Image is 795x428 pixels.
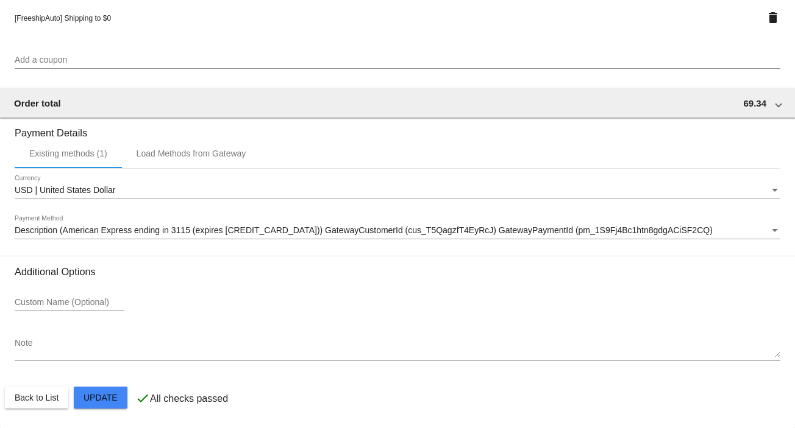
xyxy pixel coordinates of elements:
[15,14,111,23] span: [FreeshipAuto] Shipping to $0
[5,387,68,409] button: Back to List
[15,225,713,235] span: Description (American Express ending in 3115 (expires [CREDIT_CARD_DATA])) GatewayCustomerId (cus...
[766,10,780,25] mat-icon: delete
[15,186,780,195] mat-select: Currency
[84,393,118,402] span: Update
[15,55,780,65] input: Add a coupon
[15,226,780,236] mat-select: Payment Method
[15,393,59,402] span: Back to List
[137,149,246,158] div: Load Methods from Gateway
[15,118,780,139] h3: Payment Details
[15,298,124,307] input: Custom Name (Optional)
[15,185,115,195] span: USD | United States Dollar
[74,387,127,409] button: Update
[15,266,780,278] h3: Additional Options
[150,393,228,404] p: All checks passed
[135,391,150,405] mat-icon: check
[29,149,107,158] div: Existing methods (1)
[14,98,61,108] span: Order total
[743,98,766,108] span: 69.34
